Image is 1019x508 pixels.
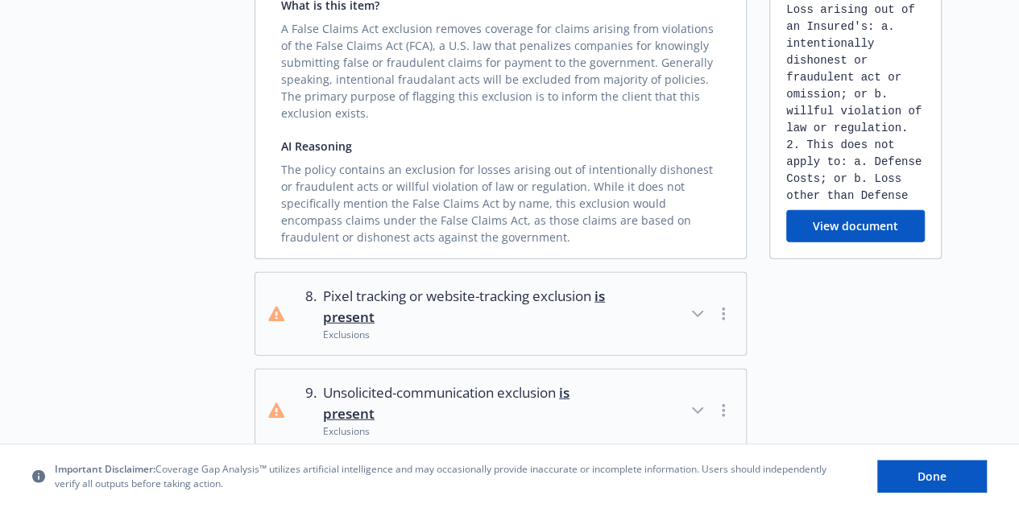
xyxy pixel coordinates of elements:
[297,382,317,439] div: 9 .
[281,138,720,155] div: AI Reasoning
[323,382,617,425] span: Unsolicited-communication exclusion
[877,460,987,492] button: Done
[323,287,605,326] span: is present
[323,286,617,328] span: Pixel tracking or website-tracking exclusion
[281,155,720,246] div: The policy contains an exclusion for losses arising out of intentionally dishonest or fraudulent ...
[297,286,317,342] div: 8 .
[323,424,617,438] div: Exclusions
[255,273,746,355] button: 8.Pixel tracking or website-tracking exclusion is presentExclusions
[55,462,155,476] span: Important Disclaimer:
[281,14,720,122] div: A False Claims Act exclusion removes coverage for claims arising from violations of the False Cla...
[323,328,617,341] div: Exclusions
[918,468,947,483] span: Done
[55,462,851,489] span: Coverage Gap Analysis™ utilizes artificial intelligence and may occasionally provide inaccurate o...
[255,370,746,452] button: 9.Unsolicited-communication exclusion is presentExclusions
[786,210,925,242] button: View document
